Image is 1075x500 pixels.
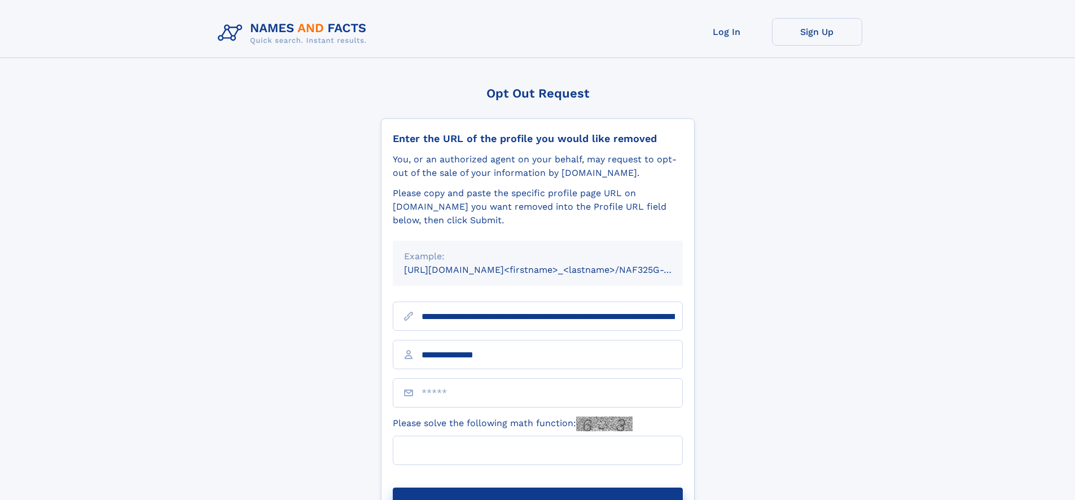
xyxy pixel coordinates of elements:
a: Log In [682,18,772,46]
small: [URL][DOMAIN_NAME]<firstname>_<lastname>/NAF325G-xxxxxxxx [404,264,704,275]
div: Please copy and paste the specific profile page URL on [DOMAIN_NAME] you want removed into the Pr... [393,187,683,227]
img: Logo Names and Facts [213,18,376,48]
div: Enter the URL of the profile you would like removed [393,132,683,145]
div: You, or an authorized agent on your behalf, may request to opt-out of the sale of your informatio... [393,153,683,180]
div: Example: [404,250,672,263]
a: Sign Up [772,18,862,46]
label: Please solve the following math function: [393,417,633,431]
div: Opt Out Request [381,86,695,100]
